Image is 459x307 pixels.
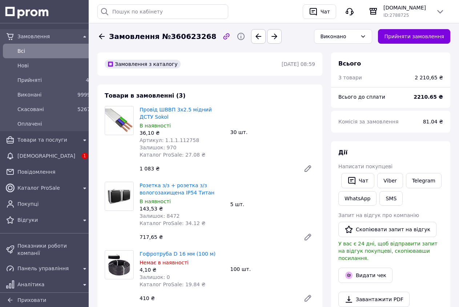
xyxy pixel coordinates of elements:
[17,242,89,257] span: Показники роботи компанії
[140,266,225,273] div: 4,10 ₴
[17,297,46,303] span: Приховати
[17,168,89,176] span: Повідомлення
[77,92,94,98] span: 9999+
[140,123,171,129] span: В наявності
[17,216,77,224] span: Відгуки
[319,6,331,17] div: Чат
[140,182,214,196] a: Розетка з/з + розетка з/з вологозахищена IP54 Титан
[105,182,133,210] img: Розетка з/з + розетка з/з вологозахищена IP54 Титан
[140,129,225,137] div: 36,10 ₴
[140,198,171,204] span: В наявності
[415,74,443,81] div: 2 210,65 ₴
[423,119,443,125] span: 81.04 ₴
[17,91,75,98] span: Виконані
[338,292,410,307] a: Завантажити PDF
[338,119,399,125] span: Комісія за замовлення
[140,220,205,226] span: Каталог ProSale: 34.12 ₴
[17,120,89,127] span: Оплачені
[140,213,180,219] span: Залишок: 8472
[228,199,318,209] div: 5 шт.
[17,184,77,192] span: Каталог ProSale
[303,4,336,19] button: Чат
[338,241,438,261] span: У вас є 24 дні, щоб відправити запит на відгук покупцеві, скопіювавши посилання.
[338,164,392,169] span: Написати покупцеві
[338,60,361,67] span: Всього
[17,106,75,113] span: Скасовані
[228,264,318,274] div: 100 шт.
[137,164,298,174] div: 1 083 ₴
[108,251,130,279] img: Гофротруба D 16 мм (100 м)
[17,200,89,208] span: Покупці
[140,282,205,287] span: Каталог ProSale: 19.84 ₴
[338,149,347,156] span: Дії
[338,191,377,206] a: WhatsApp
[140,274,170,280] span: Залишок: 0
[406,173,442,188] a: Telegram
[341,173,374,188] button: Чат
[97,4,228,19] input: Пошук по кабінету
[105,60,181,68] div: Замовлення з каталогу
[338,212,419,218] span: Запит на відгук про компанію
[109,31,216,42] span: Замовлення №360623268
[282,61,315,67] time: [DATE] 08:59
[17,136,77,143] span: Товари та послуги
[338,222,436,237] button: Скопіювати запит на відгук
[140,205,225,212] div: 143,53 ₴
[140,260,189,265] span: Немає в наявності
[379,191,403,206] button: SMS
[17,76,75,84] span: Прийняті
[414,94,443,100] b: 2210.65 ₴
[17,62,89,69] span: Нові
[378,29,450,44] button: Прийняти замовлення
[377,173,403,188] a: Viber
[383,4,430,11] span: [DOMAIN_NAME]
[17,33,77,40] span: Замовлення
[105,92,186,99] span: Товари в замовленні (3)
[140,145,176,150] span: Залишок: 970
[86,77,89,83] span: 4
[338,268,392,283] button: Видати чек
[17,265,77,272] span: Панель управління
[301,291,315,306] a: Редагувати
[140,137,199,143] span: Артикул: 1.1.1.112758
[105,109,133,133] img: Провід ШВВП 3х2.5 мідний ДСТУ Sokol
[383,13,409,18] span: ID: 2788725
[81,153,88,159] span: 1
[140,251,216,257] a: Гофротруба D 16 мм (100 м)
[338,75,362,80] span: 3 товари
[338,94,385,100] span: Всього до сплати
[301,230,315,244] a: Редагувати
[17,152,77,160] span: [DEMOGRAPHIC_DATA]
[77,106,90,112] span: 5267
[137,293,298,303] div: 410 ₴
[320,32,357,40] div: Виконано
[137,232,298,242] div: 717,65 ₴
[140,152,205,158] span: Каталог ProSale: 27.08 ₴
[17,281,77,288] span: Аналітика
[17,47,89,55] span: Всi
[140,107,212,120] a: Провід ШВВП 3х2.5 мідний ДСТУ Sokol
[228,127,318,137] div: 30 шт.
[301,161,315,176] a: Редагувати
